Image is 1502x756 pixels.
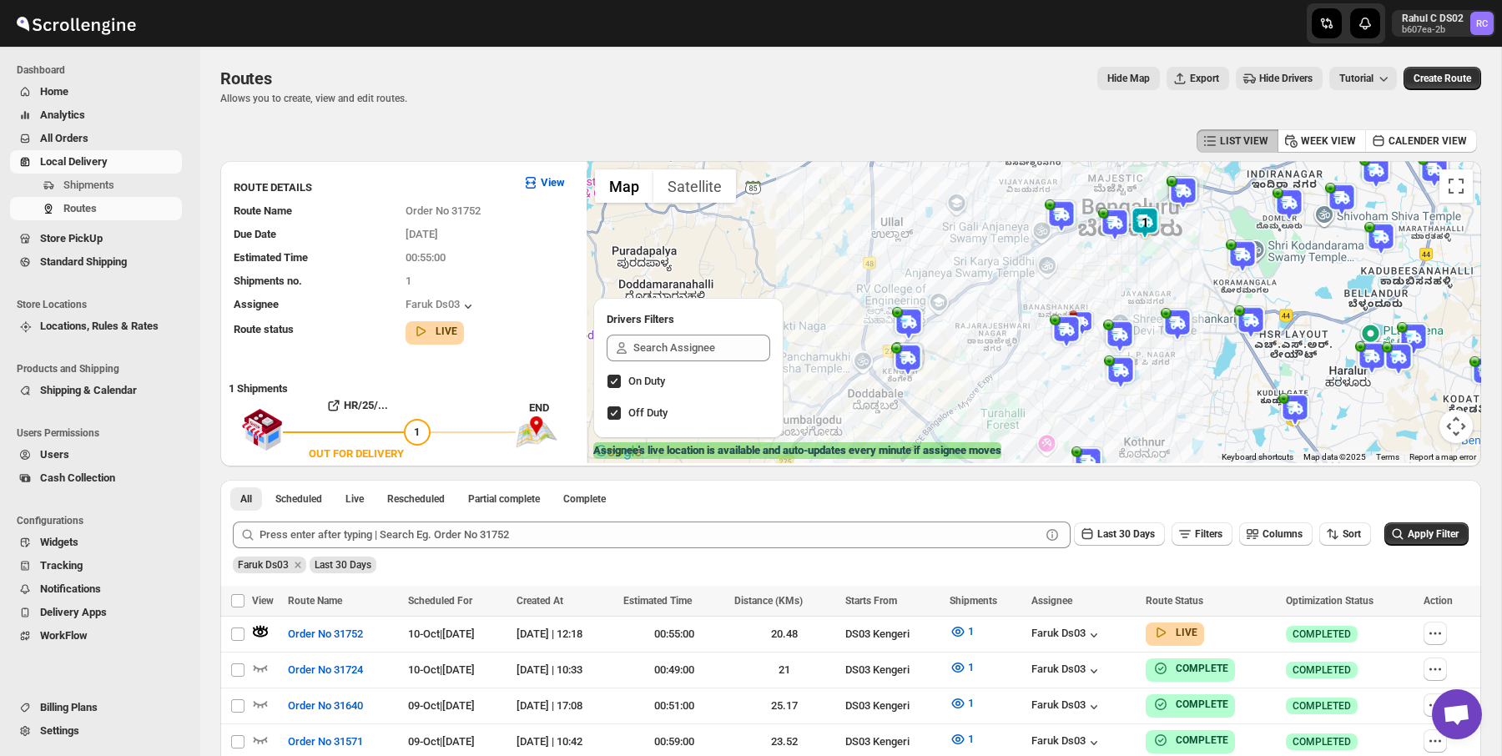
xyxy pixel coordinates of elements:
[1236,67,1323,90] button: Hide Drivers
[13,3,139,44] img: ScrollEngine
[1286,595,1373,607] span: Optimization Status
[563,492,606,506] span: Complete
[1172,522,1232,546] button: Filters
[517,698,614,714] div: [DATE] | 17:08
[845,595,897,607] span: Starts From
[1031,627,1102,643] div: Faruk Ds03
[63,179,114,191] span: Shipments
[40,582,101,595] span: Notifications
[288,595,342,607] span: Route Name
[238,559,289,571] span: Faruk Ds03
[17,298,189,311] span: Store Locations
[40,606,107,618] span: Delivery Apps
[278,621,373,648] button: Order No 31752
[623,662,724,678] div: 00:49:00
[845,698,940,714] div: DS03 Kengeri
[1384,522,1469,546] button: Apply Filter
[940,726,984,753] button: 1
[734,733,835,750] div: 23.52
[1301,134,1356,148] span: WEEK VIEW
[1097,528,1155,540] span: Last 30 Days
[10,80,182,103] button: Home
[252,595,274,607] span: View
[10,601,182,624] button: Delivery Apps
[517,626,614,643] div: [DATE] | 12:18
[40,701,98,713] span: Billing Plans
[529,400,578,416] div: END
[1402,25,1464,35] p: b607ea-2b
[1408,528,1459,540] span: Apply Filter
[628,375,665,387] span: On Duty
[10,443,182,466] button: Users
[1176,627,1197,638] b: LIVE
[17,514,189,527] span: Configurations
[1239,522,1313,546] button: Columns
[10,466,182,490] button: Cash Collection
[1470,12,1494,35] span: Rahul C DS02
[220,68,272,88] span: Routes
[40,155,108,168] span: Local Delivery
[623,698,724,714] div: 00:51:00
[315,559,371,571] span: Last 30 Days
[288,733,363,750] span: Order No 31571
[1409,452,1476,461] a: Report a map error
[1414,72,1471,85] span: Create Route
[1303,452,1366,461] span: Map data ©2025
[220,92,407,105] p: Allows you to create, view and edit routes.
[512,169,575,196] button: View
[1195,528,1222,540] span: Filters
[10,315,182,338] button: Locations, Rules & Rates
[17,426,189,440] span: Users Permissions
[734,662,835,678] div: 21
[40,132,88,144] span: All Orders
[1329,67,1397,90] button: Tutorial
[1376,452,1399,461] a: Terms (opens in new tab)
[408,595,472,607] span: Scheduled For
[408,663,475,676] span: 10-Oct | [DATE]
[940,654,984,681] button: 1
[234,228,276,240] span: Due Date
[1031,698,1102,715] button: Faruk Ds03
[468,492,540,506] span: Partial complete
[1167,67,1229,90] button: Export
[408,735,475,748] span: 09-Oct | [DATE]
[1152,696,1228,713] button: COMPLETE
[623,595,692,607] span: Estimated Time
[288,698,363,714] span: Order No 31640
[516,416,557,448] img: trip_end.png
[40,320,159,332] span: Locations, Rules & Rates
[628,406,668,419] span: Off Duty
[406,204,481,217] span: Order No 31752
[40,471,115,484] span: Cash Collection
[1424,595,1453,607] span: Action
[278,693,373,719] button: Order No 31640
[1339,73,1373,85] span: Tutorial
[845,733,940,750] div: DS03 Kengeri
[845,626,940,643] div: DS03 Kengeri
[10,103,182,127] button: Analytics
[406,298,476,315] div: Faruk Ds03
[1152,660,1228,677] button: COMPLETE
[1031,595,1072,607] span: Assignee
[595,169,653,203] button: Show street map
[1319,522,1371,546] button: Sort
[734,698,835,714] div: 25.17
[1476,18,1488,29] text: RC
[17,362,189,375] span: Products and Shipping
[412,323,457,340] button: LIVE
[623,733,724,750] div: 00:59:00
[968,661,974,673] span: 1
[260,522,1041,548] input: Press enter after typing | Search Eg. Order No 31752
[1222,451,1293,463] button: Keyboard shortcuts
[940,690,984,717] button: 1
[278,657,373,683] button: Order No 31724
[1107,72,1150,85] span: Hide Map
[241,397,283,462] img: shop.svg
[309,446,404,462] div: OUT FOR DELIVERY
[1176,698,1228,710] b: COMPLETE
[517,595,563,607] span: Created At
[40,85,68,98] span: Home
[1439,410,1473,443] button: Map camera controls
[40,108,85,121] span: Analytics
[1278,129,1366,153] button: WEEK VIEW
